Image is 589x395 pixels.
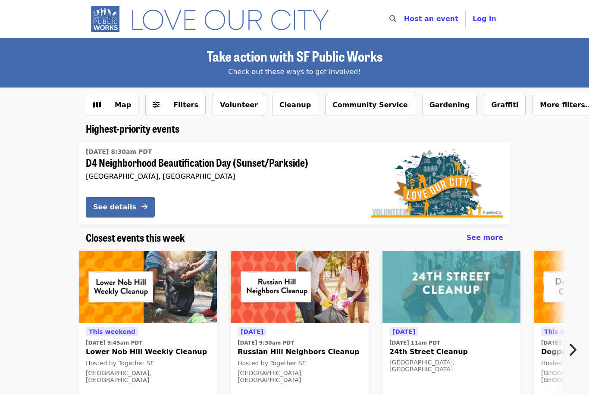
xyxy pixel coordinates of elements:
[115,101,131,109] span: Map
[86,156,357,169] span: D4 Neighborhood Beautification Day (Sunset/Parkside)
[213,95,265,115] button: Volunteer
[382,251,520,323] img: 24th Street Cleanup organized by SF Public Works
[404,15,458,23] a: Host an event
[238,347,362,357] span: Russian Hill Neighbors Cleanup
[145,95,206,115] button: Filters (0 selected)
[93,202,136,212] div: See details
[86,339,142,347] time: [DATE] 9:45am PDT
[86,147,152,156] time: [DATE] 8:30am PDT
[389,359,514,373] div: [GEOGRAPHIC_DATA], [GEOGRAPHIC_DATA]
[241,328,263,335] span: [DATE]
[79,231,510,244] div: Closest events this week
[389,339,440,347] time: [DATE] 11am PDT
[89,328,135,335] span: This weekend
[86,370,210,384] div: [GEOGRAPHIC_DATA], [GEOGRAPHIC_DATA]
[473,15,496,23] span: Log in
[238,370,362,384] div: [GEOGRAPHIC_DATA], [GEOGRAPHIC_DATA]
[389,15,396,23] i: search icon
[466,10,503,28] button: Log in
[371,149,503,218] img: D4 Neighborhood Beautification Day (Sunset/Parkside) organized by SF Public Works
[173,101,198,109] span: Filters
[86,95,138,115] button: Show map view
[86,172,357,180] div: [GEOGRAPHIC_DATA], [GEOGRAPHIC_DATA]
[272,95,318,115] button: Cleanup
[207,46,382,66] span: Take action with SF Public Works
[86,121,179,136] span: Highest-priority events
[79,251,217,323] img: Lower Nob Hill Weekly Cleanup organized by Together SF
[422,95,477,115] button: Gardening
[568,342,576,358] i: chevron-right icon
[93,101,101,109] i: map icon
[86,347,210,357] span: Lower Nob Hill Weekly Cleanup
[86,197,155,218] button: See details
[238,339,294,347] time: [DATE] 9:30am PDT
[238,360,306,367] span: Hosted by Together SF
[389,347,514,357] span: 24th Street Cleanup
[79,142,510,224] a: See details for "D4 Neighborhood Beautification Day (Sunset/Parkside)"
[153,101,160,109] i: sliders-h icon
[392,328,415,335] span: [DATE]
[86,231,185,244] a: Closest events this week
[231,251,369,323] img: Russian Hill Neighbors Cleanup organized by Together SF
[325,95,415,115] button: Community Service
[86,230,185,245] span: Closest events this week
[561,338,589,362] button: Next item
[401,9,408,29] input: Search
[141,203,147,211] i: arrow-right icon
[86,5,341,33] img: SF Public Works - Home
[467,233,503,243] a: See more
[467,233,503,242] span: See more
[86,360,154,367] span: Hosted by Together SF
[86,67,503,77] div: Check out these ways to get involved!
[484,95,526,115] button: Graffiti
